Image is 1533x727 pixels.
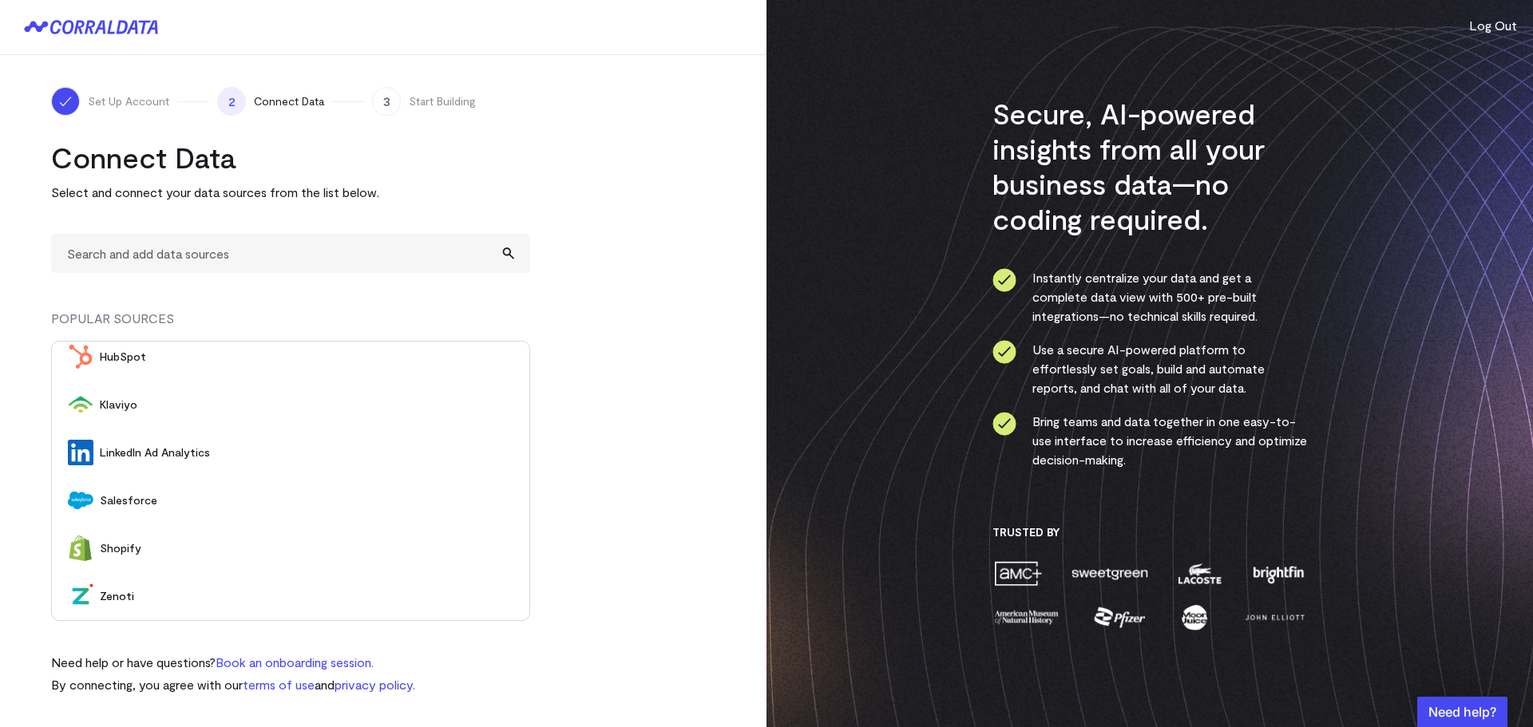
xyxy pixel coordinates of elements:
img: amnh-5afada46.png [992,603,1061,631]
span: Start Building [409,93,476,109]
li: Instantly centralize your data and get a complete data view with 500+ pre-built integrations—no t... [992,268,1308,326]
li: Use a secure AI-powered platform to effortlessly set goals, build and automate reports, and chat ... [992,340,1308,397]
p: Need help or have questions? [51,653,415,672]
img: brightfin-a251e171.png [1250,559,1307,587]
h3: Trusted By [992,525,1308,539]
a: terms of use [243,677,315,692]
img: Shopify [68,535,93,561]
input: Search and add data sources [51,234,530,273]
span: LinkedIn Ad Analytics [100,444,513,460]
img: HubSpot [68,344,93,369]
a: Book an onboarding session. [216,654,374,670]
li: Bring teams and data together in one easy-to-use interface to increase efficiency and optimize de... [992,412,1308,469]
span: Set Up Account [88,93,169,109]
p: Select and connect your data sources from the list below. [51,183,530,202]
img: moon-juice-c312e729.png [1178,603,1210,631]
h2: Connect Data [51,140,530,175]
span: Zenoti [100,588,513,604]
img: Zenoti [68,583,93,609]
span: 3 [372,87,401,116]
img: john-elliott-25751c40.png [1242,603,1307,631]
img: pfizer-e137f5fc.png [1092,603,1147,631]
img: lacoste-7a6b0538.png [1176,559,1223,587]
h3: Secure, AI-powered insights from all your business data—no coding required. [992,96,1308,236]
button: Log Out [1469,16,1517,35]
a: privacy policy. [335,677,415,692]
img: Salesforce [68,488,93,513]
span: 2 [217,87,246,116]
span: Shopify [100,540,513,556]
div: POPULAR SOURCES [51,309,530,341]
img: ico-check-circle-4b19435c.svg [992,412,1016,436]
img: ico-check-circle-4b19435c.svg [992,340,1016,364]
img: Klaviyo [68,392,93,417]
span: Salesforce [100,492,513,508]
span: Klaviyo [100,397,513,413]
img: amc-0b11a8f1.png [992,559,1044,587]
span: Connect Data [254,93,324,109]
p: By connecting, you agree with our and [51,675,415,694]
img: ico-check-circle-4b19435c.svg [992,268,1016,292]
img: ico-check-white-5ff98cb1.svg [57,93,73,109]
img: LinkedIn Ad Analytics [68,440,93,465]
img: sweetgreen-1d1fb32c.png [1070,559,1150,587]
span: HubSpot [100,349,513,365]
